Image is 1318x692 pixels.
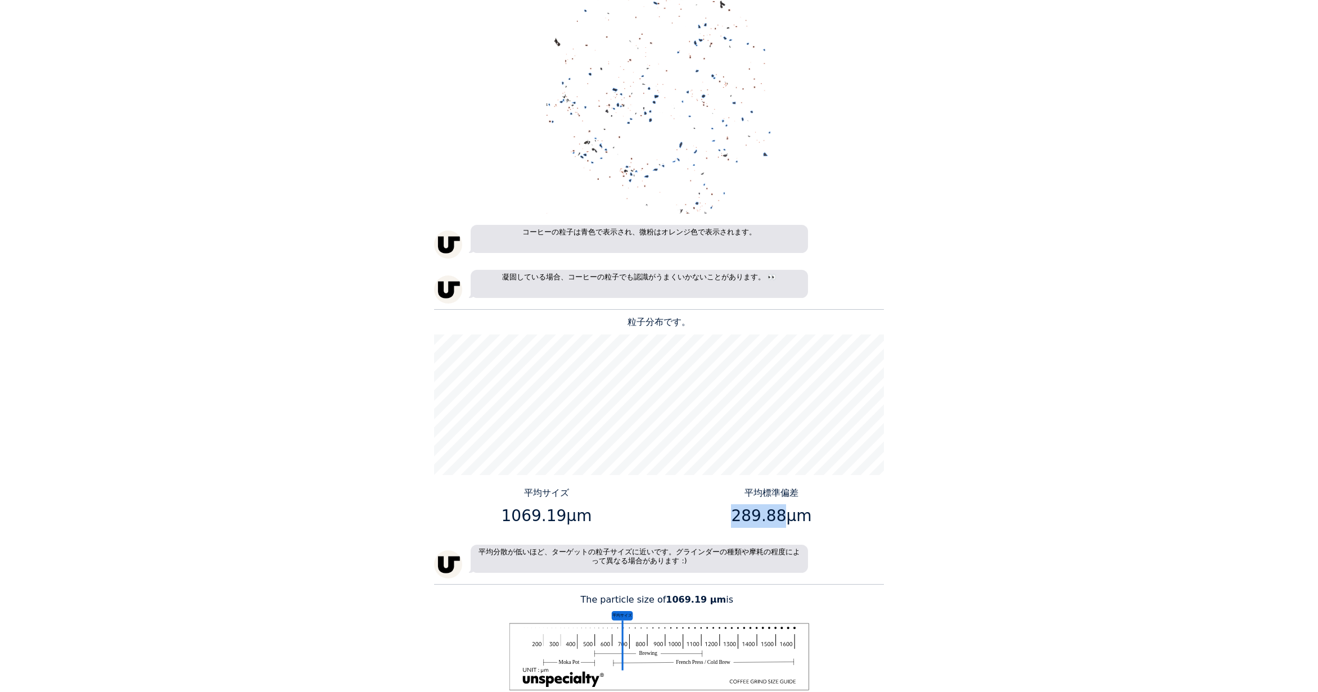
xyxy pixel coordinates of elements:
[471,545,808,573] p: 平均分散が低いほど、ターゲットの粒子サイズに近いです。グラインダーの種類や摩耗の程度によって異なる場合があります :)
[666,594,726,605] b: 1069.19 μm
[663,486,880,500] p: 平均標準偏差
[612,613,633,618] tspan: 平均サイズ
[439,504,655,528] p: 1069.19μm
[434,275,462,304] img: unspecialty-logo
[434,593,884,607] p: The particle size of is
[439,486,655,500] p: 平均サイズ
[434,315,884,329] p: 粒子分布です。
[434,550,462,578] img: unspecialty-logo
[471,270,808,298] p: 凝固している場合、コーヒーの粒子でも認識がうまくいかないことがあります。 👀
[663,504,880,528] p: 289.88μm
[434,230,462,259] img: unspecialty-logo
[471,225,808,253] p: コーヒーの粒子は青色で表示され、微粉はオレンジ色で表示されます。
